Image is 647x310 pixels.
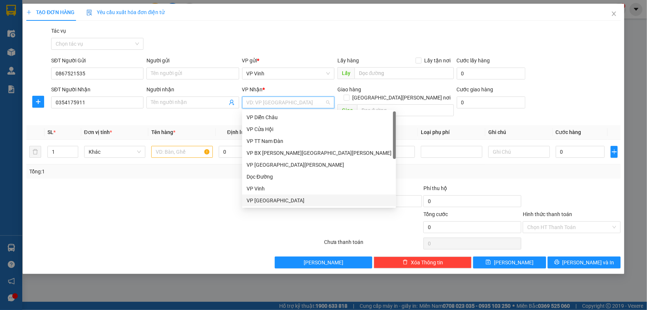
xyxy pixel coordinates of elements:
[33,99,44,105] span: plus
[247,149,392,157] div: VP BX [PERSON_NAME][GEOGRAPHIC_DATA][PERSON_NAME]
[611,146,618,158] button: plus
[457,87,493,92] label: Cước giao hàng
[242,87,263,92] span: VP Nhận
[488,146,550,158] input: Ghi Chú
[29,146,41,158] button: delete
[457,68,525,79] input: Cước lấy hàng
[26,10,32,15] span: plus
[494,258,534,267] span: [PERSON_NAME]
[485,125,553,140] th: Ghi chú
[423,184,521,195] div: Phí thu hộ
[304,258,343,267] span: [PERSON_NAME]
[242,183,396,195] div: VP Vinh
[357,104,454,116] input: Dọc đường
[247,137,392,145] div: VP TT Nam Đàn
[403,260,408,265] span: delete
[350,94,454,102] span: [GEOGRAPHIC_DATA][PERSON_NAME] nơi
[242,135,396,147] div: VP TT Nam Đàn
[242,56,334,65] div: VP gửi
[146,85,239,94] div: Người nhận
[422,56,454,65] span: Lấy tận nơi
[324,238,423,251] div: Chưa thanh toán
[604,4,624,25] button: Close
[29,167,250,176] div: Tổng: 1
[423,211,448,217] span: Tổng cước
[242,159,396,171] div: VP Cầu Yên Xuân
[562,258,614,267] span: [PERSON_NAME] và In
[151,146,213,158] input: VD: Bàn, Ghế
[337,87,361,92] span: Giao hàng
[26,9,75,15] span: TẠO ĐƠN HÀNG
[32,96,44,108] button: plus
[247,125,392,133] div: VP Cửa Hội
[242,195,396,206] div: VP Đà Nẵng
[247,173,392,181] div: Dọc Đường
[337,104,357,116] span: Giao
[86,9,165,15] span: Yêu cầu xuất hóa đơn điện tử
[411,258,443,267] span: Xóa Thông tin
[247,113,392,121] div: VP Diễn Châu
[523,211,572,217] label: Hình thức thanh toán
[51,85,143,94] div: SĐT Người Nhận
[242,123,396,135] div: VP Cửa Hội
[151,129,175,135] span: Tên hàng
[611,149,617,155] span: plus
[337,58,359,63] span: Lấy hàng
[275,257,373,268] button: [PERSON_NAME]
[89,146,141,157] span: Khác
[242,171,396,183] div: Dọc Đường
[418,125,485,140] th: Loại phụ phí
[229,99,235,105] span: user-add
[247,185,392,193] div: VP Vinh
[457,97,525,108] input: Cước giao hàng
[227,129,254,135] span: Định lượng
[242,147,396,159] div: VP BX Quảng Ngãi
[84,129,112,135] span: Đơn vị tính
[554,260,559,265] span: printer
[247,68,330,79] span: VP Vinh
[374,257,472,268] button: deleteXóa Thông tin
[247,196,392,205] div: VP [GEOGRAPHIC_DATA]
[47,129,53,135] span: SL
[242,111,396,123] div: VP Diễn Châu
[247,161,392,169] div: VP [GEOGRAPHIC_DATA][PERSON_NAME]
[473,257,546,268] button: save[PERSON_NAME]
[337,67,354,79] span: Lấy
[51,56,143,65] div: SĐT Người Gửi
[51,28,66,34] label: Tác vụ
[611,11,617,17] span: close
[457,58,490,63] label: Cước lấy hàng
[146,56,239,65] div: Người gửi
[354,67,454,79] input: Dọc đường
[556,129,581,135] span: Cước hàng
[86,10,92,16] img: icon
[486,260,491,265] span: save
[548,257,621,268] button: printer[PERSON_NAME] và In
